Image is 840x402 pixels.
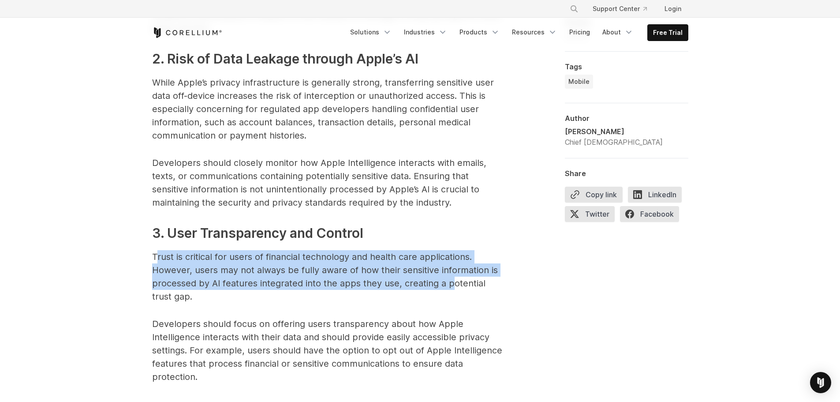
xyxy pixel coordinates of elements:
div: [PERSON_NAME] [565,126,663,137]
div: Navigation Menu [559,1,688,17]
a: Corellium Home [152,27,222,38]
p: Developers should closely monitor how Apple Intelligence interacts with emails, texts, or communi... [152,156,505,209]
div: Navigation Menu [345,24,688,41]
button: Copy link [565,187,623,203]
a: Twitter [565,206,620,225]
a: Industries [399,24,452,40]
a: Support Center [586,1,654,17]
p: Trust is critical for users of financial technology and health care applications. However, users ... [152,250,505,303]
div: Tags [565,62,688,71]
span: Facebook [620,206,679,222]
p: While Apple’s privacy infrastructure is generally strong, transferring sensitive user data off-de... [152,76,505,142]
span: Twitter [565,206,615,222]
strong: 2. Risk of Data Leakage through Apple’s AI [152,51,418,67]
div: Author [565,114,688,123]
button: Search [566,1,582,17]
a: Login [657,1,688,17]
a: Mobile [565,75,593,89]
a: LinkedIn [628,187,687,206]
div: Open Intercom Messenger [810,372,831,393]
p: Developers should focus on offering users transparency about how Apple Intelligence interacts wit... [152,317,505,383]
a: About [597,24,638,40]
a: Products [454,24,505,40]
a: Solutions [345,24,397,40]
div: Chief [DEMOGRAPHIC_DATA] [565,137,663,147]
a: Pricing [564,24,595,40]
strong: 3. User Transparency and Control [152,225,363,241]
span: Mobile [568,77,590,86]
a: Facebook [620,206,684,225]
span: LinkedIn [628,187,682,203]
a: Free Trial [648,25,688,41]
div: Share [565,169,688,178]
a: Resources [507,24,562,40]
